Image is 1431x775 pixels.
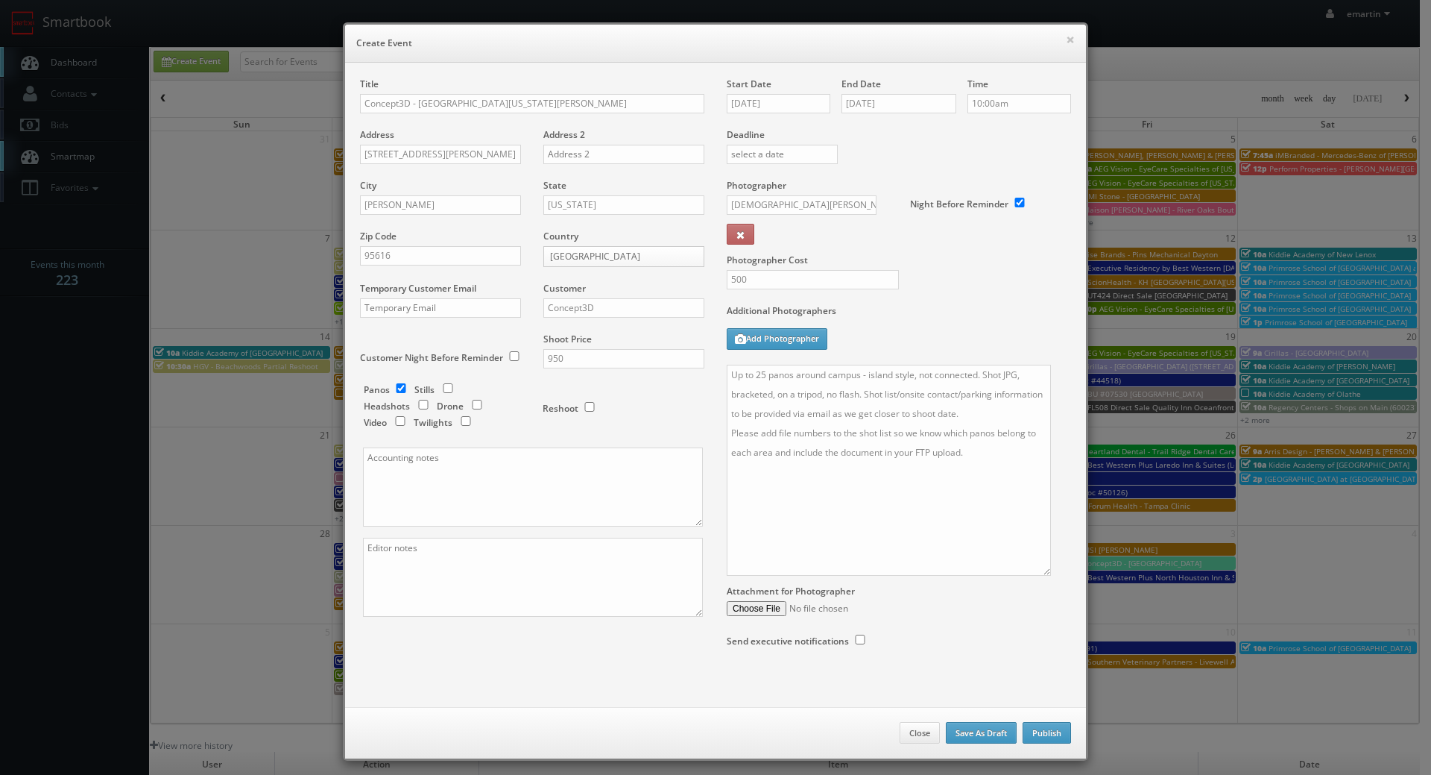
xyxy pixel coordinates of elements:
label: Start Date [727,78,771,90]
input: Select a customer [543,298,704,318]
label: Night Before Reminder [910,198,1008,210]
label: Address 2 [543,128,585,141]
span: [GEOGRAPHIC_DATA] [550,247,684,266]
label: Headshots [364,400,410,412]
input: Address 2 [543,145,704,164]
button: Save As Draft [946,722,1017,744]
input: select a date [727,145,838,164]
input: Temporary Email [360,298,521,318]
input: Select a state [543,195,704,215]
button: Add Photographer [727,328,827,350]
label: Drone [437,400,464,412]
label: Additional Photographers [727,304,1071,324]
input: Zip Code [360,246,521,266]
input: Select a photographer [727,195,876,215]
label: Time [967,78,988,90]
label: Send executive notifications [727,635,849,647]
label: Video [364,416,387,429]
label: Shoot Price [543,333,592,345]
label: Address [360,128,394,141]
button: Close [900,722,940,744]
label: Attachment for Photographer [727,585,855,597]
input: select an end date [841,94,956,113]
label: Twilights [414,416,452,429]
button: Publish [1023,722,1071,744]
label: Photographer Cost [715,254,1082,266]
label: Reshoot [543,402,578,415]
label: Country [543,230,578,242]
button: × [1066,34,1075,45]
a: [GEOGRAPHIC_DATA] [543,246,704,267]
label: Customer [543,282,586,295]
input: select a date [727,94,830,113]
input: Title [360,94,704,113]
label: Zip Code [360,230,397,242]
label: Deadline [715,128,1082,141]
input: Address [360,145,521,164]
label: Photographer [727,179,786,192]
label: Temporary Customer Email [360,282,476,295]
label: Stills [414,383,435,396]
input: City [360,195,521,215]
label: City [360,179,376,192]
label: State [543,179,566,192]
input: Photographer Cost [727,270,899,289]
h6: Create Event [356,36,1075,51]
label: Panos [364,383,390,396]
label: End Date [841,78,881,90]
label: Title [360,78,379,90]
input: Shoot Price [543,349,704,368]
label: Customer Night Before Reminder [360,351,503,364]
